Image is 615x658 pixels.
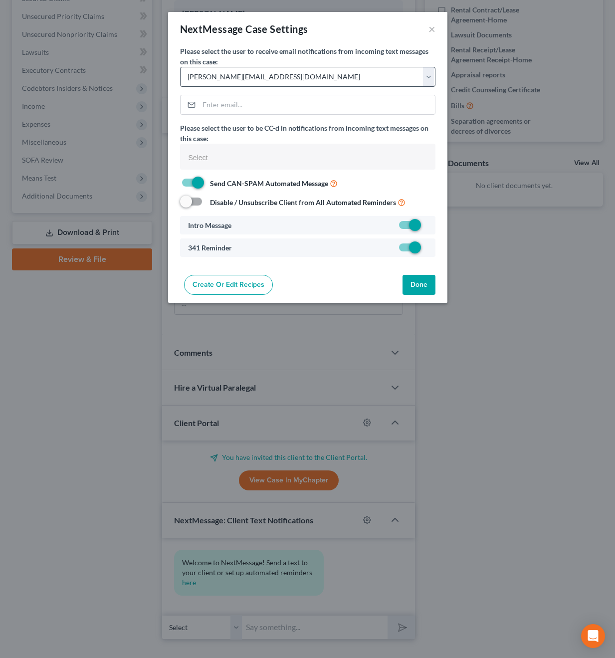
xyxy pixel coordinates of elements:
label: Please select the user to receive email notifications from incoming text messages on this case: [180,46,435,67]
label: 341 Reminder [188,242,232,253]
button: Done [403,275,435,295]
label: Please select the user to be CC-d in notifications from incoming text messages on this case: [180,123,435,144]
div: NextMessage Case Settings [180,22,308,36]
div: Open Intercom Messenger [581,624,605,648]
label: Intro Message [188,220,231,230]
button: × [428,23,435,35]
strong: Disable / Unsubscribe Client from All Automated Reminders [210,198,396,207]
input: Enter email... [199,95,435,114]
strong: Send CAN-SPAM Automated Message [210,179,328,188]
a: Create or Edit Recipes [184,275,273,295]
